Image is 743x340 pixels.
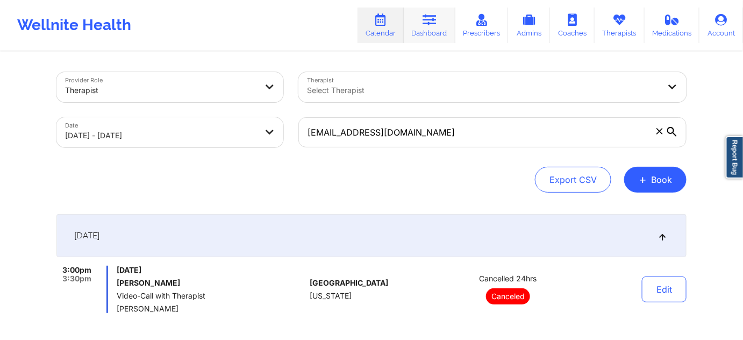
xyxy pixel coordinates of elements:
h6: [PERSON_NAME] [117,279,305,287]
a: Account [699,8,743,43]
span: 3:30pm [62,274,91,283]
a: Report Bug [726,136,743,179]
span: Cancelled 24hrs [479,274,537,283]
span: + [639,176,647,182]
span: [GEOGRAPHIC_DATA] [310,279,388,287]
a: Coaches [550,8,595,43]
span: [US_STATE] [310,292,352,300]
span: [PERSON_NAME] [117,304,305,313]
a: Therapists [595,8,645,43]
span: 3:00pm [62,266,91,274]
a: Dashboard [404,8,455,43]
button: +Book [624,167,687,193]
a: Prescribers [455,8,509,43]
a: Calendar [358,8,404,43]
div: [DATE] - [DATE] [65,124,256,147]
button: Edit [642,277,687,302]
span: [DATE] [74,230,99,241]
span: [DATE] [117,266,305,274]
button: Export CSV [535,167,611,193]
p: Canceled [486,288,530,304]
span: Video-Call with Therapist [117,292,305,300]
a: Admins [508,8,550,43]
div: Therapist [65,79,256,102]
a: Medications [645,8,700,43]
input: Search by patient email [298,117,687,147]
